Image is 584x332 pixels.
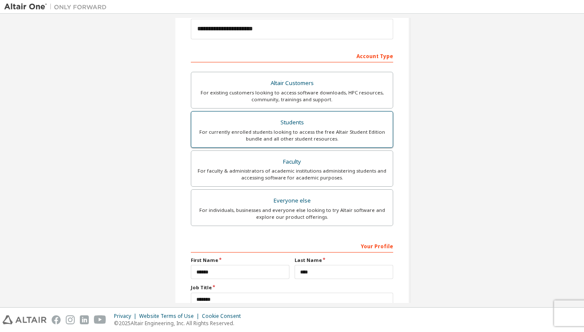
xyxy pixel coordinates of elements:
[52,315,61,324] img: facebook.svg
[4,3,111,11] img: Altair One
[196,207,388,220] div: For individuals, businesses and everyone else looking to try Altair software and explore our prod...
[196,77,388,89] div: Altair Customers
[295,257,393,264] label: Last Name
[80,315,89,324] img: linkedin.svg
[196,89,388,103] div: For existing customers looking to access software downloads, HPC resources, community, trainings ...
[191,257,289,264] label: First Name
[114,313,139,320] div: Privacy
[66,315,75,324] img: instagram.svg
[191,239,393,253] div: Your Profile
[196,195,388,207] div: Everyone else
[3,315,47,324] img: altair_logo.svg
[139,313,202,320] div: Website Terms of Use
[94,315,106,324] img: youtube.svg
[196,156,388,168] div: Faculty
[202,313,246,320] div: Cookie Consent
[191,49,393,62] div: Account Type
[196,167,388,181] div: For faculty & administrators of academic institutions administering students and accessing softwa...
[196,117,388,129] div: Students
[114,320,246,327] p: © 2025 Altair Engineering, Inc. All Rights Reserved.
[196,129,388,142] div: For currently enrolled students looking to access the free Altair Student Edition bundle and all ...
[191,284,393,291] label: Job Title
